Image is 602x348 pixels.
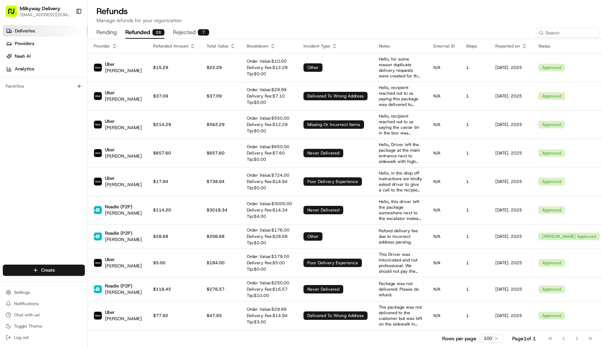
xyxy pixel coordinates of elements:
[3,299,85,309] button: Notifications
[495,179,527,184] p: [DATE]. 2025
[105,175,142,182] p: Uber
[433,122,455,127] p: N/A
[247,144,289,150] p: Order Value: $ 650.00
[7,28,128,39] p: Welcome 👋
[153,150,195,156] p: $657.60
[18,45,116,53] input: Clear
[94,92,102,100] img: Uber
[7,91,45,97] div: Past conversations
[433,43,455,49] div: External ID
[379,113,422,136] p: Hello, recipient reached out to us saying the caviar tin in the box was damaged and opened before...
[20,12,70,18] button: [EMAIL_ADDRESS][DOMAIN_NAME]
[105,147,142,153] p: Uber
[3,63,88,75] a: Analytics
[247,122,289,127] p: Delivery Fee: $ 12.29
[3,265,85,276] button: Create
[3,287,85,297] button: Settings
[105,283,142,289] p: Roadie (P2P)
[14,301,39,306] span: Notifications
[32,74,97,80] div: We're available if you need us!
[58,109,61,115] span: •
[538,43,600,49] div: Status
[379,199,422,221] p: Hello, this driver left the package somewhere next to the escalator instead of delivering it to t...
[247,71,288,77] p: Tip: $ 0.00
[303,206,343,214] div: never delivered
[105,118,142,125] p: Uber
[247,115,289,121] p: Order Value: $ 550.00
[466,234,484,239] p: 1
[495,150,527,156] p: [DATE]. 2025
[207,43,236,49] div: Total Value
[247,306,288,312] p: Order Value: $ 29.99
[207,313,236,318] p: $ 47.93
[105,257,142,263] p: Uber
[153,286,195,292] p: $116.45
[207,207,236,213] p: $ 3018.34
[303,149,343,157] div: never delivered
[153,43,195,49] div: Refunded Amount
[94,259,102,267] img: Uber
[247,93,287,99] p: Delivery Fee: $ 7.10
[466,313,484,318] p: 1
[303,63,322,72] div: other
[433,286,455,292] p: N/A
[3,333,85,342] button: Log out
[94,233,102,240] img: Roadie (P2P)
[105,125,142,131] p: [PERSON_NAME]
[379,304,422,327] p: The package was not delivered to the customer but was left on the sidewalk in front of some build...
[379,170,422,193] p: Hello, in the drop off instructions we kindly asked driver to give a call to the recipient when t...
[207,260,236,266] p: $ 184.00
[105,289,142,296] p: [PERSON_NAME]
[120,69,128,78] button: Start new chat
[466,43,484,49] div: Stops
[247,293,289,298] p: Tip: $ 10.00
[57,154,116,167] a: 💻API Documentation
[247,100,287,105] p: Tip: $ 0.00
[538,285,565,293] div: approved
[3,51,88,62] a: Nash AI
[62,109,77,115] span: [DATE]
[7,102,18,114] img: Masood Aslam
[153,313,195,318] p: $77.92
[207,150,236,156] p: $ 657.60
[495,260,527,266] p: [DATE]. 2025
[303,92,368,100] div: delivered to wrong address
[538,64,565,71] div: approved
[379,281,422,298] p: Package was not delivered. Please do refund.
[247,157,289,162] p: Tip: $ 0.00
[207,179,236,184] p: $ 738.94
[14,335,29,340] span: Log out
[536,28,599,38] input: Search
[105,236,142,243] p: [PERSON_NAME]
[433,234,455,239] p: N/A
[105,230,142,236] p: Roadie (P2P)
[247,266,289,272] p: Tip: $ 0.00
[15,40,34,47] span: Providers
[153,122,195,127] p: $214.29
[538,92,565,100] div: approved
[3,25,88,37] a: Deliveries
[173,27,209,39] button: rejected
[247,65,288,70] p: Delivery Fee: $ 12.29
[466,179,484,184] p: 1
[153,234,195,239] p: $28.68
[105,68,142,74] p: [PERSON_NAME]
[495,234,527,239] p: [DATE]. 2025
[303,232,322,241] div: other
[109,90,128,99] button: See all
[538,178,565,185] div: approved
[495,65,527,70] p: [DATE]. 2025
[15,28,35,34] span: Deliveries
[105,309,142,316] p: Uber
[247,234,289,239] p: Delivery Fee: $ 28.68
[495,93,527,99] p: [DATE]. 2025
[247,150,289,156] p: Delivery Fee: $ 7.60
[379,142,422,164] p: Hello, Driver left the package at the main entrance next to sidewalk with high foot traffic, did ...
[94,206,102,214] img: Roadie (P2P)
[94,43,142,49] div: Provider
[105,153,142,159] p: [PERSON_NAME]
[495,286,527,292] p: [DATE]. 2025
[105,96,142,102] p: [PERSON_NAME]
[50,174,85,180] a: Powered byPylon
[153,260,195,266] p: $5.00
